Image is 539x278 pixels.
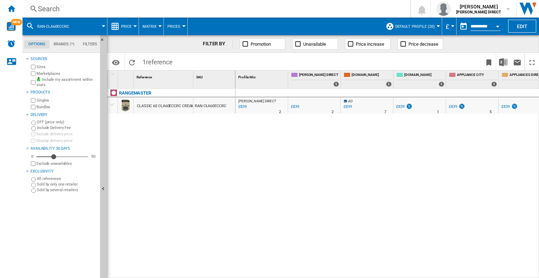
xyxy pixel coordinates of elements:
[37,24,69,29] span: RAN-CLA60ECCRC
[37,125,97,130] label: Include Delivery Fee
[31,98,35,103] input: Singles
[525,54,539,70] button: Maximize
[352,72,392,78] span: [DOMAIN_NAME]
[348,99,353,103] span: AO
[449,104,457,109] div: £839
[196,75,203,79] span: SKU
[395,18,438,35] button: Default profile (20)
[290,103,299,110] div: £839
[135,71,193,82] div: Sort None
[446,23,449,30] span: £
[195,71,235,82] div: SKU Sort None
[142,24,157,29] span: Matrix
[395,71,446,88] div: [DOMAIN_NAME] 1 offers sold by AO.COM
[119,89,151,97] div: Click to filter on that brand
[396,104,405,109] div: £839
[333,82,339,87] div: 1 offers sold by HUGHES DIRECT
[31,169,97,174] div: Exclusivity
[125,54,139,70] button: Reload
[457,19,471,33] button: md-calendar
[279,109,281,116] div: Delivery Time : 2 days
[142,18,160,35] button: Matrix
[7,22,16,31] img: wise-card.svg
[36,161,97,166] label: Exclude unavailables
[456,10,501,14] b: [PERSON_NAME] DIRECT
[79,40,101,49] md-tab-item: Filters
[139,54,176,69] span: 1
[408,41,438,47] span: Price decrease
[446,18,453,35] button: £
[121,24,132,29] span: Price
[11,19,22,25] span: NEW
[398,38,443,50] button: Price decrease
[491,82,497,87] div: 1 offers sold by APPLIANCE CITY
[24,40,49,49] md-tab-item: Options
[448,103,465,110] div: £839
[37,187,97,193] label: Sold by several retailers
[395,24,435,29] span: Default profile (20)
[508,20,536,33] button: Edit
[31,161,35,166] input: Display delivery price
[406,103,413,109] img: promotionV3.png
[109,56,123,69] button: Options
[510,54,524,70] button: Send this report by email
[511,103,518,109] img: promotionV3.png
[36,77,97,88] label: Include my assortment within stats
[404,72,444,78] span: [DOMAIN_NAME]
[342,71,393,88] div: [DOMAIN_NAME] 1 offers sold by AMAZON.CO.UK
[167,24,180,29] span: Prices
[290,71,340,88] div: [PERSON_NAME] DIRECT 1 offers sold by HUGHES DIRECT
[386,18,438,35] div: Default profile (20)
[31,138,35,143] input: Display delivery price
[457,72,497,78] span: APPLIANCE CITY
[238,99,276,103] span: [PERSON_NAME] DIRECT
[237,71,288,82] div: Sort None
[447,71,498,88] div: APPLIANCE CITY 1 offers sold by APPLIANCE CITY
[36,153,88,160] md-slider: Availability
[31,105,35,109] input: Bundles
[456,3,501,10] span: [PERSON_NAME]
[37,18,76,35] button: RAN-CLA60ECCRC
[292,38,338,50] button: Unavailable
[49,40,79,49] md-tab-item: Brands (*)
[36,138,97,143] label: Display delivery price
[37,119,97,125] label: OFF (price only)
[31,146,97,151] div: Availability 30 Days
[442,18,457,35] md-menu: Currency
[251,41,271,47] span: Promotion
[332,109,334,116] div: Delivery Time : 2 days
[31,56,97,62] div: Sources
[240,38,285,50] button: Promotion
[482,54,496,70] button: Bookmark this report
[31,188,36,193] input: Sold by several retailers
[195,71,235,82] div: Sort None
[36,64,97,70] label: Sites
[490,109,492,116] div: Delivery Time : 5 days
[356,41,384,47] span: Price increase
[100,35,108,48] button: Hide
[31,90,97,95] div: Products
[193,97,235,114] div: RAN-CLA60ECCRC
[111,18,135,35] div: Price
[137,98,225,114] div: CLASSIC 60 CLA60ECCRC CREAM CHROME 128110
[203,40,233,47] div: FILTER BY
[237,103,247,110] div: Last updated : Monday, 6 October 2025 10:06
[458,103,465,109] img: promotionV3.png
[36,77,41,81] img: mysite-bg-18x18.png
[167,18,184,35] button: Prices
[437,109,439,116] div: Delivery Time : 1 day
[238,75,256,79] span: Profile Min
[439,82,444,87] div: 1 offers sold by AO.COM
[121,18,135,35] button: Price
[38,4,392,14] div: Search
[36,98,97,103] label: Singles
[496,54,510,70] button: Download in Excel
[345,38,391,50] button: Price increase
[384,109,386,116] div: Delivery Time : 7 days
[7,39,15,48] img: alerts-logo.svg
[237,71,288,82] div: Profile Min Sort None
[31,177,36,182] input: All references
[37,182,97,187] label: Sold by only one retailer
[31,71,35,76] input: Marketplaces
